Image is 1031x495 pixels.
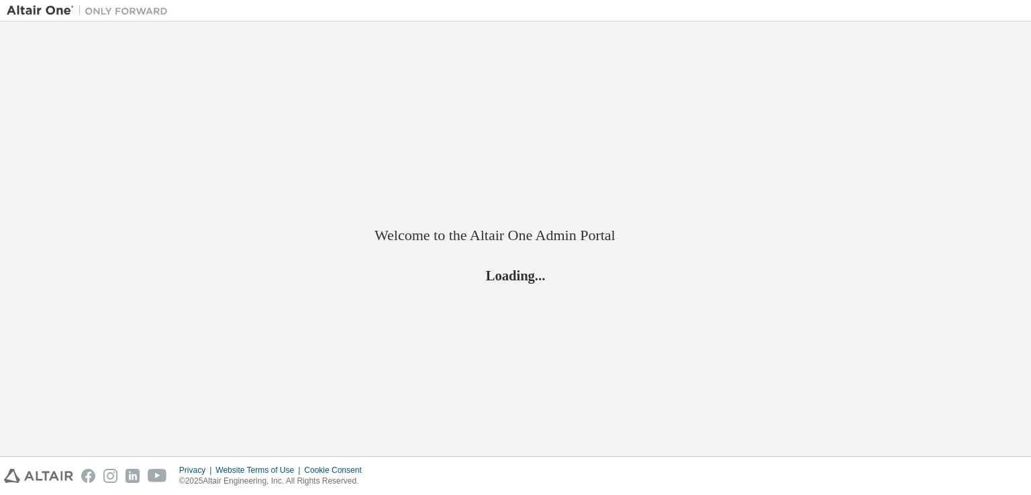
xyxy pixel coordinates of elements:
div: Privacy [179,465,215,476]
h2: Welcome to the Altair One Admin Portal [375,226,656,245]
p: © 2025 Altair Engineering, Inc. All Rights Reserved. [179,476,370,487]
img: facebook.svg [81,469,95,483]
div: Cookie Consent [304,465,369,476]
img: youtube.svg [148,469,167,483]
img: instagram.svg [103,469,117,483]
img: Altair One [7,4,175,17]
img: altair_logo.svg [4,469,73,483]
img: linkedin.svg [126,469,140,483]
div: Website Terms of Use [215,465,304,476]
h2: Loading... [375,267,656,284]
